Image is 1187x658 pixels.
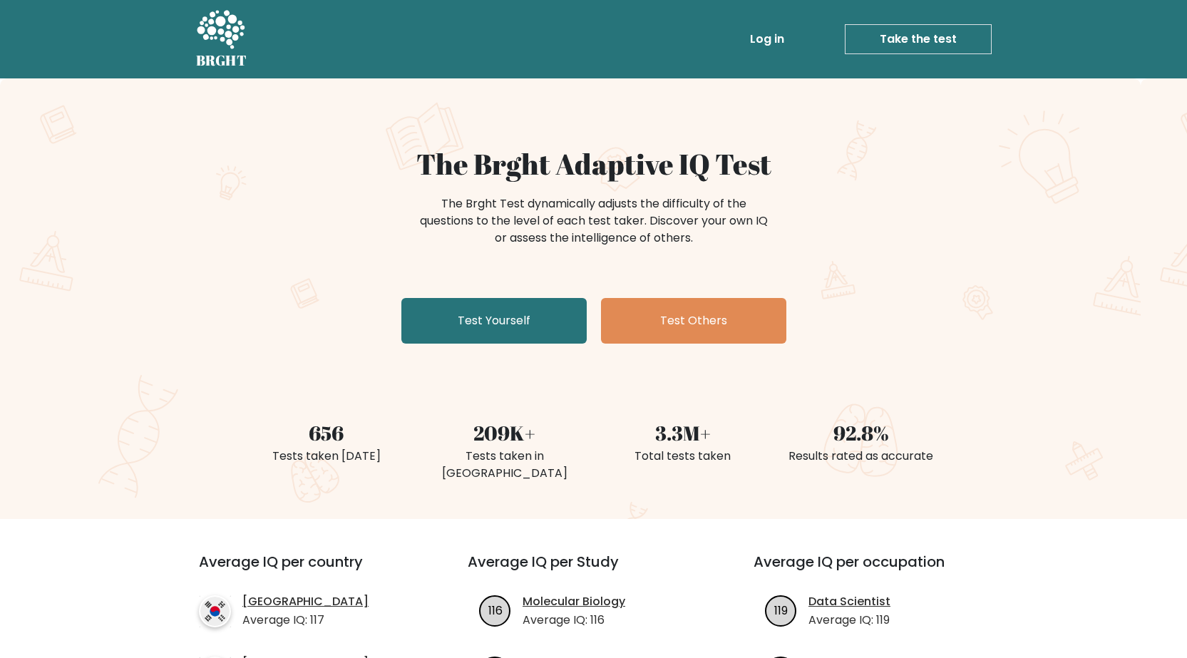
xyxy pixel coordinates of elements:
div: Tests taken [DATE] [246,448,407,465]
a: Data Scientist [808,593,890,610]
div: 656 [246,418,407,448]
p: Average IQ: 119 [808,612,890,629]
a: Molecular Biology [523,593,625,610]
p: Average IQ: 117 [242,612,369,629]
h5: BRGHT [196,52,247,69]
a: [GEOGRAPHIC_DATA] [242,593,369,610]
div: Results rated as accurate [781,448,942,465]
a: Test Yourself [401,298,587,344]
div: 209K+ [424,418,585,448]
div: The Brght Test dynamically adjusts the difficulty of the questions to the level of each test take... [416,195,772,247]
a: Log in [744,25,790,53]
a: Test Others [601,298,786,344]
div: Total tests taken [602,448,764,465]
text: 116 [488,602,503,618]
p: Average IQ: 116 [523,612,625,629]
div: 92.8% [781,418,942,448]
h3: Average IQ per occupation [754,553,1005,587]
a: Take the test [845,24,992,54]
a: BRGHT [196,6,247,73]
div: 3.3M+ [602,418,764,448]
h3: Average IQ per country [199,553,416,587]
h1: The Brght Adaptive IQ Test [246,147,942,181]
img: country [199,595,231,627]
text: 119 [774,602,788,618]
h3: Average IQ per Study [468,553,719,587]
div: Tests taken in [GEOGRAPHIC_DATA] [424,448,585,482]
